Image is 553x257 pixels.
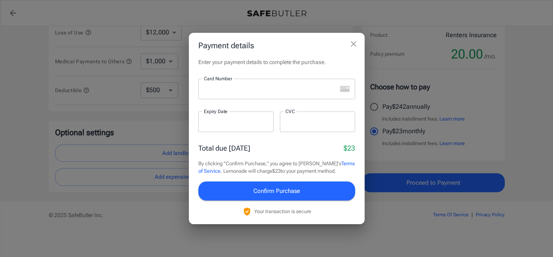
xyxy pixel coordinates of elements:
[198,160,355,175] p: By clicking "Confirm Purchase," you agree to [PERSON_NAME]'s . Lemonade will charge $23 to your p...
[204,118,268,125] iframe: Secure expiration date input frame
[204,108,228,115] label: Expiry Date
[344,143,355,153] p: $23
[346,36,361,52] button: close
[198,143,250,153] p: Total due [DATE]
[189,33,365,58] h2: Payment details
[198,181,355,200] button: Confirm Purchase
[340,86,350,92] svg: unknown
[198,58,355,66] p: Enter your payment details to complete the purchase.
[285,118,350,125] iframe: Secure CVC input frame
[285,108,295,115] label: CVC
[253,186,300,196] span: Confirm Purchase
[204,85,337,93] iframe: Secure card number input frame
[204,75,232,82] label: Card Number
[254,208,311,215] p: Your transaction is secure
